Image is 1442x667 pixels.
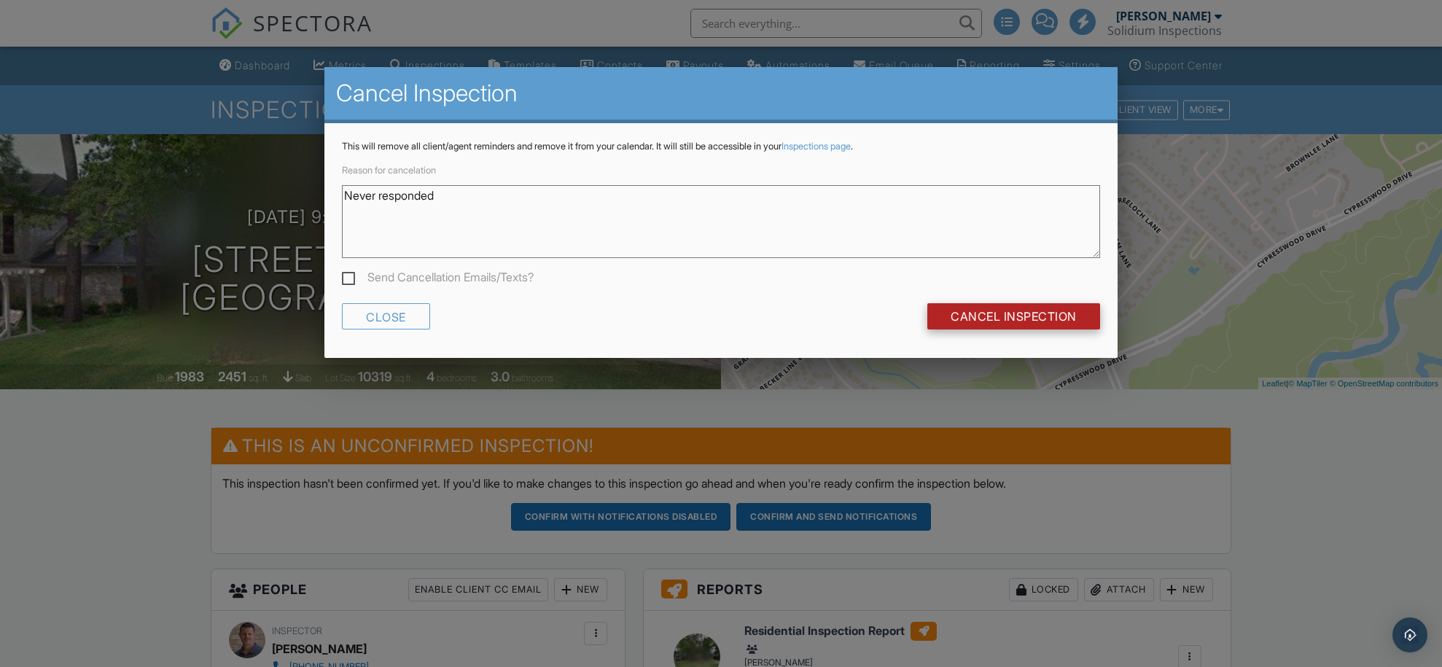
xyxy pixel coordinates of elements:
label: Reason for cancelation [342,165,436,176]
label: Send Cancellation Emails/Texts? [342,270,534,289]
div: Open Intercom Messenger [1392,617,1427,652]
p: This will remove all client/agent reminders and remove it from your calendar. It will still be ac... [342,141,1100,152]
h2: Cancel Inspection [336,79,1106,108]
div: Close [342,303,430,329]
a: Inspections page [782,141,851,152]
input: Cancel Inspection [927,303,1100,329]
